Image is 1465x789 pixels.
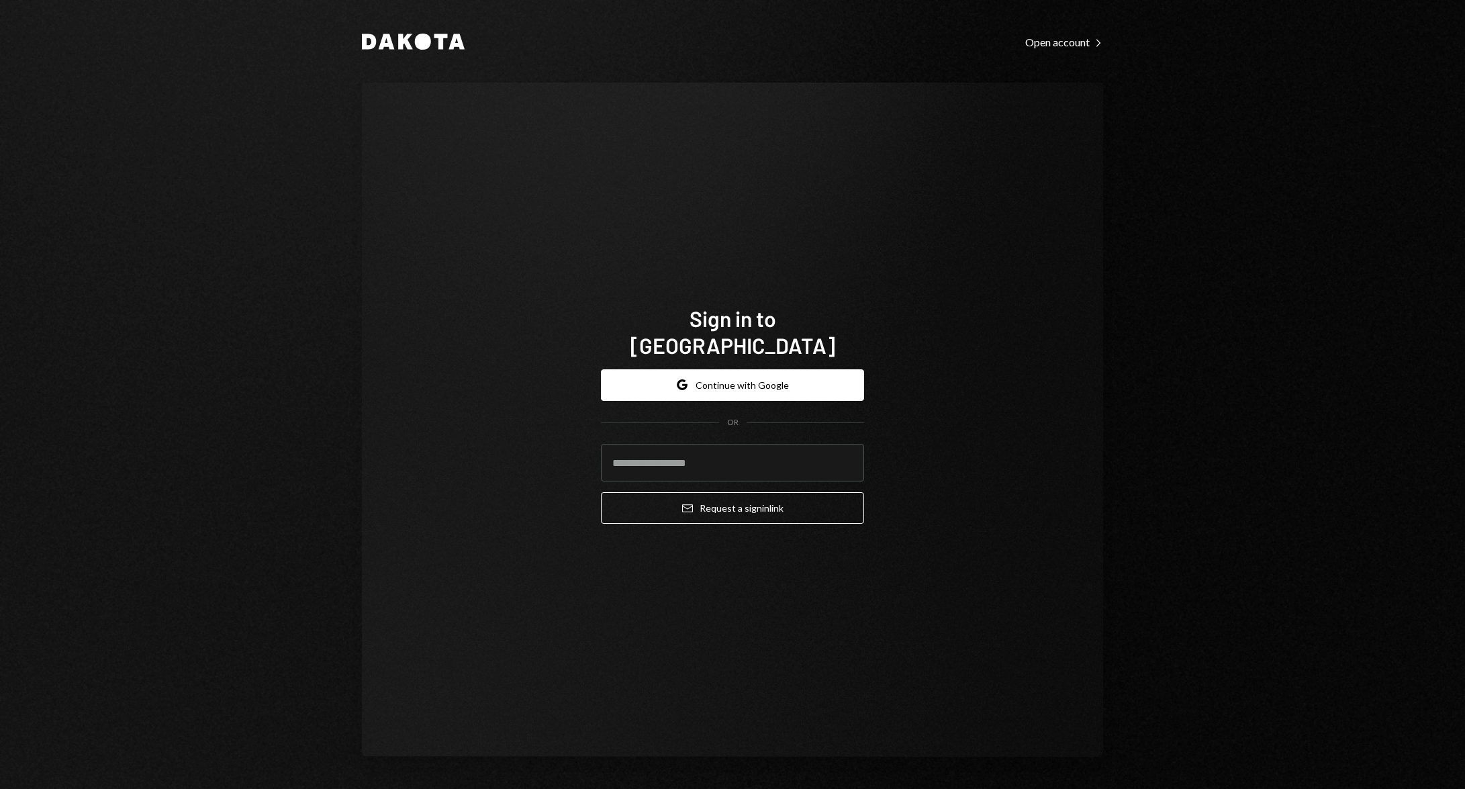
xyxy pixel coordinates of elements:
div: OR [727,417,739,428]
button: Continue with Google [601,369,864,401]
a: Open account [1025,34,1103,49]
button: Request a signinlink [601,492,864,524]
h1: Sign in to [GEOGRAPHIC_DATA] [601,305,864,359]
div: Open account [1025,36,1103,49]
